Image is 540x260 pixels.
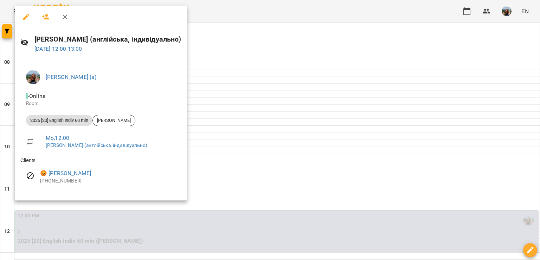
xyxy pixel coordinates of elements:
span: - Online [26,93,47,99]
h6: [PERSON_NAME] (англійська, індивідуально) [34,34,181,45]
p: [PHONE_NUMBER] [40,178,181,185]
a: [PERSON_NAME] (англійська, індивідуально) [46,142,147,148]
a: [PERSON_NAME] (а) [46,74,97,80]
svg: Visit canceled [26,172,34,180]
span: [PERSON_NAME] [93,117,135,124]
div: [PERSON_NAME] [92,115,135,126]
ul: Clients [20,157,181,192]
img: fade860515acdeec7c3b3e8f399b7c1b.jpg [26,70,40,84]
a: 😡 [PERSON_NAME] [40,169,91,178]
p: Room [26,100,176,107]
a: [DATE] 12:00-13:00 [34,45,82,52]
a: Mo , 12:00 [46,135,69,141]
span: 2025 [20] English Indiv 60 min [26,117,92,124]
